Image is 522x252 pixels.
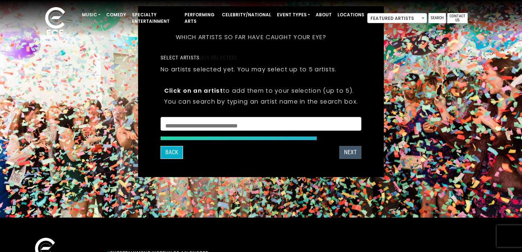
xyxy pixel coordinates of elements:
[335,9,367,21] a: Locations
[103,9,129,21] a: Comedy
[219,9,274,21] a: Celebrity/National
[447,13,468,23] a: Contact Us
[428,13,446,23] a: Search
[339,146,361,159] button: Next
[165,122,357,128] textarea: Search
[200,55,237,60] span: (0/5 selected)
[37,5,73,40] img: ece_new_logo_whitev2-1.png
[79,9,103,21] a: Music
[164,87,223,95] strong: Click on an artist
[129,9,182,28] a: Specialty Entertainment
[182,9,219,28] a: Performing Arts
[164,86,358,95] p: to add them to your selection (up to 5).
[161,146,183,159] button: Back
[164,97,358,106] p: You can search by typing an artist name in the search box.
[161,54,237,61] label: Select artists
[161,65,337,74] p: No artists selected yet. You may select up to 5 artists.
[313,9,335,21] a: About
[367,13,427,23] span: Featured Artists
[274,9,313,21] a: Event Types
[368,13,427,24] span: Featured Artists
